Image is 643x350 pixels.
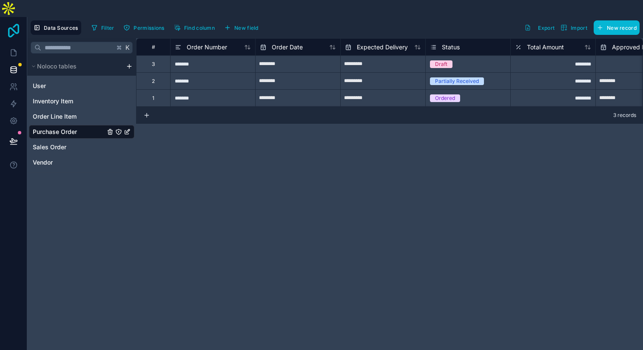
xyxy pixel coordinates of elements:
[613,112,636,119] span: 3 records
[221,21,262,34] button: New field
[44,25,78,31] span: Data Sources
[521,20,558,35] button: Export
[37,62,77,71] span: Noloco tables
[33,143,66,151] span: Sales Order
[184,25,215,31] span: Find column
[33,97,105,105] a: Inventory Item
[29,110,134,123] div: Order Line Item
[442,43,460,51] span: Status
[594,20,640,35] button: New record
[29,125,134,139] div: Purchase Order
[29,156,134,169] div: Vendor
[33,158,105,167] a: Vendor
[152,78,155,85] div: 2
[571,25,587,31] span: Import
[152,95,154,102] div: 1
[538,25,555,31] span: Export
[435,77,479,85] div: Partially Received
[171,21,218,34] button: Find column
[357,43,408,51] span: Expected Delivery
[33,128,77,136] span: Purchase Order
[143,44,164,50] div: #
[134,25,164,31] span: Permissions
[272,43,303,51] span: Order Date
[33,112,77,121] span: Order Line Item
[33,112,105,121] a: Order Line Item
[29,140,134,154] div: Sales Order
[435,94,455,102] div: Ordered
[29,79,134,93] div: User
[558,20,590,35] button: Import
[33,82,46,90] span: User
[33,97,73,105] span: Inventory Item
[120,21,171,34] a: Permissions
[125,45,131,51] span: K
[29,60,122,72] button: Noloco tables
[33,143,105,151] a: Sales Order
[527,43,564,51] span: Total Amount
[33,128,105,136] a: Purchase Order
[234,25,259,31] span: New field
[88,21,117,34] button: Filter
[33,82,105,90] a: User
[120,21,167,34] button: Permissions
[33,158,53,167] span: Vendor
[607,25,637,31] span: New record
[187,43,227,51] span: Order Number
[435,60,447,68] div: Draft
[31,20,81,35] button: Data Sources
[152,61,155,68] div: 3
[29,94,134,108] div: Inventory Item
[590,20,640,35] a: New record
[101,25,114,31] span: Filter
